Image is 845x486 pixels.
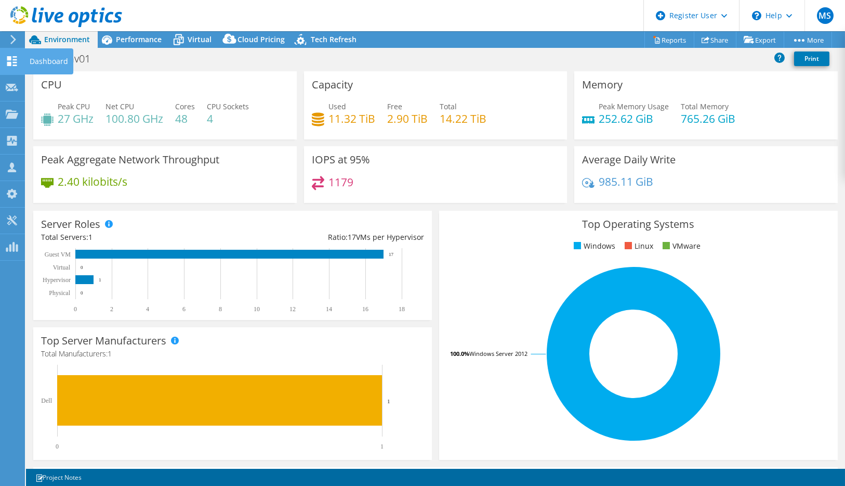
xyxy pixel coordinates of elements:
li: Windows [571,240,615,252]
h4: 100.80 GHz [105,113,163,124]
h4: 2.90 TiB [387,113,428,124]
span: Free [387,101,402,111]
text: 16 [362,305,368,313]
span: 17 [348,232,356,242]
span: Performance [116,34,162,44]
h3: Server Roles [41,219,100,230]
h4: Total Manufacturers: [41,348,424,360]
a: More [784,32,832,48]
text: Guest VM [45,251,71,258]
span: Used [328,101,346,111]
h3: Peak Aggregate Network Throughput [41,154,219,165]
text: 1 [380,443,384,450]
span: Total [440,101,457,111]
text: 6 [182,305,186,313]
h3: IOPS at 95% [312,154,370,165]
span: Tech Refresh [311,34,357,44]
h4: 48 [175,113,195,124]
h4: 1179 [328,176,353,188]
h4: 765.26 GiB [681,113,735,124]
a: Project Notes [28,471,89,484]
tspan: 100.0% [450,350,469,357]
text: 1 [99,277,101,283]
span: Peak CPU [58,101,90,111]
span: Cores [175,101,195,111]
text: Virtual [53,264,71,271]
span: MS [817,7,834,24]
text: Dell [41,397,52,404]
text: Physical [49,289,70,297]
text: 1 [387,398,390,404]
h4: 252.62 GiB [599,113,669,124]
text: Hypervisor [43,276,71,284]
h3: CPU [41,79,62,91]
h3: Memory [582,79,623,91]
span: Virtual [188,34,212,44]
div: Total Servers: [41,232,232,243]
a: Reports [644,32,694,48]
h3: Top Operating Systems [447,219,830,230]
text: 0 [81,290,83,296]
a: Share [694,32,736,48]
text: 4 [146,305,149,313]
svg: \n [752,11,761,20]
a: Export [736,32,784,48]
a: Print [794,52,829,66]
h4: 27 GHz [58,113,94,124]
h3: Average Daily Write [582,154,676,165]
text: 8 [219,305,222,313]
text: 10 [254,305,260,313]
span: Cloud Pricing [237,34,285,44]
li: Linux [622,240,653,252]
span: Environment [44,34,90,44]
text: 18 [399,305,405,313]
span: Total Memory [681,101,729,111]
text: 0 [81,265,83,270]
text: 14 [326,305,332,313]
text: 0 [74,305,77,313]
div: Dashboard [24,48,73,74]
text: 17 [389,252,394,257]
span: 1 [88,232,93,242]
h4: 2.40 kilobits/s [58,176,127,187]
h4: 14.22 TiB [440,113,486,124]
h3: Capacity [312,79,353,91]
span: Peak Memory Usage [599,101,669,111]
div: Ratio: VMs per Hypervisor [232,232,424,243]
h4: 4 [207,113,249,124]
span: CPU Sockets [207,101,249,111]
h4: 11.32 TiB [328,113,375,124]
tspan: Windows Server 2012 [469,350,527,357]
li: VMware [660,240,701,252]
h3: Top Server Manufacturers [41,335,166,347]
span: Net CPU [105,101,134,111]
text: 12 [289,305,296,313]
text: 2 [110,305,113,313]
h4: 985.11 GiB [599,176,653,187]
span: 1 [108,349,112,359]
text: 0 [56,443,59,450]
